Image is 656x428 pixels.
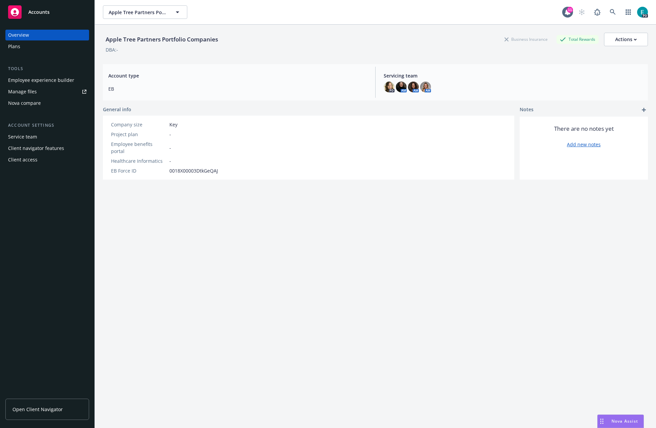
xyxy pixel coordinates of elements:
[606,5,620,19] a: Search
[109,9,167,16] span: Apple Tree Partners Portfolio Companies
[611,418,638,424] span: Nova Assist
[111,167,167,174] div: EB Force ID
[8,30,29,40] div: Overview
[384,72,643,79] span: Servicing team
[604,33,648,46] button: Actions
[5,131,89,142] a: Service team
[5,154,89,165] a: Client access
[169,144,171,151] span: -
[5,122,89,129] div: Account settings
[111,131,167,138] div: Project plan
[8,41,20,52] div: Plans
[5,75,89,86] a: Employee experience builder
[384,82,394,92] img: photo
[567,141,601,148] a: Add new notes
[8,154,37,165] div: Client access
[5,143,89,154] a: Client navigator features
[103,35,221,44] div: Apple Tree Partners Portfolio Companies
[615,33,637,46] div: Actions
[8,75,74,86] div: Employee experience builder
[169,131,171,138] span: -
[597,415,644,428] button: Nova Assist
[106,46,118,53] div: DBA: -
[408,82,419,92] img: photo
[169,157,171,164] span: -
[598,415,606,428] div: Drag to move
[501,35,551,43] div: Business Insurance
[420,82,431,92] img: photo
[556,35,599,43] div: Total Rewards
[5,30,89,40] a: Overview
[111,121,167,128] div: Company size
[520,106,534,114] span: Notes
[169,167,218,174] span: 0018X00003DtkGeQAJ
[8,131,37,142] div: Service team
[5,3,89,22] a: Accounts
[5,41,89,52] a: Plans
[640,106,648,114] a: add
[575,5,589,19] a: Start snowing
[28,9,50,15] span: Accounts
[567,7,573,13] div: 11
[108,85,367,92] span: EB
[169,121,177,128] span: Key
[5,98,89,109] a: Nova compare
[8,86,37,97] div: Manage files
[12,406,63,413] span: Open Client Navigator
[111,157,167,164] div: Healthcare Informatics
[8,143,64,154] div: Client navigator features
[8,98,41,109] div: Nova compare
[111,141,167,155] div: Employee benefits portal
[103,5,187,19] button: Apple Tree Partners Portfolio Companies
[108,72,367,79] span: Account type
[5,65,89,72] div: Tools
[637,7,648,18] img: photo
[103,106,131,113] span: General info
[396,82,407,92] img: photo
[5,86,89,97] a: Manage files
[554,125,614,133] span: There are no notes yet
[591,5,604,19] a: Report a Bug
[622,5,635,19] a: Switch app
